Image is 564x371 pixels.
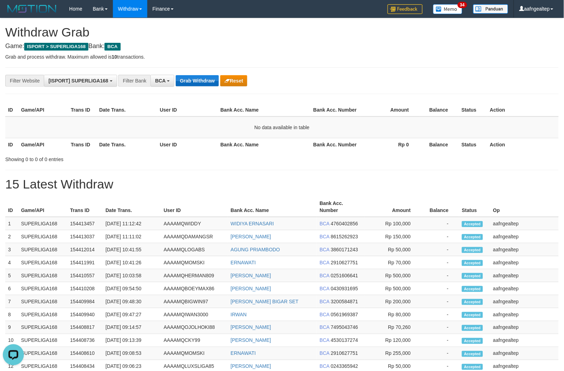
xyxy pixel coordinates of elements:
td: - [421,334,459,347]
th: Trans ID [67,197,103,217]
td: Rp 500,000 [364,282,421,295]
span: BCA [320,221,329,226]
td: 9 [5,321,18,334]
td: [DATE] 09:54:50 [103,282,161,295]
span: Copy 0561969387 to clipboard [331,312,358,317]
td: [DATE] 09:08:53 [103,347,161,360]
th: Balance [421,197,459,217]
span: BCA [320,286,329,291]
h4: Game: Bank: [5,43,559,50]
td: SUPERLIGA168 [18,308,67,321]
span: Accepted [462,247,483,253]
td: Rp 100,000 [364,217,421,230]
th: Date Trans. [103,197,161,217]
td: SUPERLIGA168 [18,334,67,347]
td: SUPERLIGA168 [18,282,67,295]
td: aafngealtep [490,295,559,308]
td: aafngealtep [490,308,559,321]
td: 154408817 [67,321,103,334]
td: - [421,256,459,269]
td: 7 [5,295,18,308]
td: [DATE] 11:12:42 [103,217,161,230]
td: 1 [5,217,18,230]
span: [ISPORT] SUPERLIGA168 [48,78,108,84]
th: Bank Acc. Name [218,104,311,117]
img: Feedback.jpg [388,4,423,14]
td: SUPERLIGA168 [18,217,67,230]
td: 154408736 [67,334,103,347]
th: Action [487,138,559,151]
td: 6 [5,282,18,295]
span: Copy 7495043746 to clipboard [331,325,358,330]
td: SUPERLIGA168 [18,269,67,282]
h1: Withdraw Grab [5,25,559,39]
td: [DATE] 10:41:55 [103,243,161,256]
a: [PERSON_NAME] [231,286,271,291]
td: - [421,347,459,360]
td: 154413457 [67,217,103,230]
th: Status [459,197,490,217]
th: ID [5,197,18,217]
span: Accepted [462,299,483,305]
td: [DATE] 10:41:26 [103,256,161,269]
td: Rp 80,000 [364,308,421,321]
td: 3 [5,243,18,256]
button: Open LiveChat chat widget [3,3,24,24]
span: 34 [458,2,467,8]
td: AAAAMQBOEYMAX86 [161,282,228,295]
td: 5 [5,269,18,282]
th: Bank Acc. Number [310,104,360,117]
span: BCA [320,338,329,343]
img: Button%20Memo.svg [433,4,463,14]
th: Game/API [18,197,67,217]
a: [PERSON_NAME] [231,234,271,239]
th: Balance [419,104,459,117]
img: MOTION_logo.png [5,4,59,14]
td: [DATE] 11:11:02 [103,230,161,243]
a: ERNAWATI [231,260,256,265]
th: Bank Acc. Number [317,197,364,217]
td: AAAAMQDAMANGSR [161,230,228,243]
th: Balance [419,138,459,151]
td: 154409940 [67,308,103,321]
td: SUPERLIGA168 [18,295,67,308]
th: Game/API [18,104,68,117]
button: BCA [150,75,174,87]
span: Accepted [462,325,483,331]
td: Rp 70,000 [364,256,421,269]
td: 154410208 [67,282,103,295]
span: Accepted [462,273,483,279]
a: [PERSON_NAME] [231,325,271,330]
td: 10 [5,334,18,347]
th: Date Trans. [96,104,157,117]
td: aafngealtep [490,347,559,360]
td: 154410557 [67,269,103,282]
a: ERNAWATI [231,351,256,356]
a: WIDIYA ERNASARI [231,221,274,226]
span: BCA [320,351,329,356]
td: Rp 255,000 [364,347,421,360]
td: Rp 50,000 [364,243,421,256]
div: Filter Website [5,75,44,87]
span: BCA [320,325,329,330]
span: Accepted [462,286,483,292]
td: - [421,243,459,256]
th: Amount [364,197,421,217]
td: Rp 500,000 [364,269,421,282]
td: - [421,230,459,243]
a: AGUNG PRIAMBODO [231,247,280,252]
td: aafngealtep [490,243,559,256]
span: Copy 4530137274 to clipboard [331,338,358,343]
span: BCA [320,364,329,369]
th: Bank Acc. Name [218,138,311,151]
span: Copy 2910627751 to clipboard [331,351,358,356]
td: aafngealtep [490,256,559,269]
div: Showing 0 to 0 of 0 entries [5,153,230,163]
td: AAAAMQWIDDY [161,217,228,230]
th: Action [487,104,559,117]
td: No data available in table [5,117,559,138]
span: Copy 3860171243 to clipboard [331,247,358,252]
td: 154412014 [67,243,103,256]
td: SUPERLIGA168 [18,321,67,334]
td: AAAAMQHERMAN809 [161,269,228,282]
